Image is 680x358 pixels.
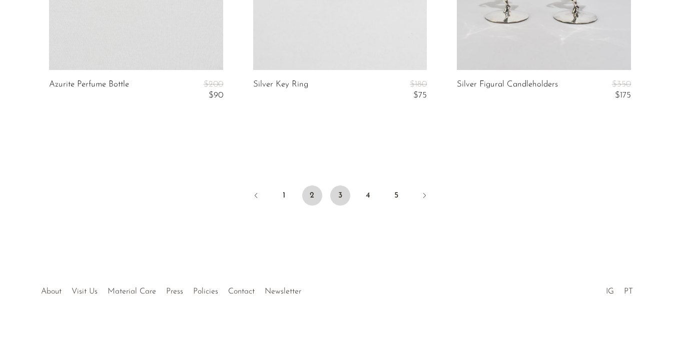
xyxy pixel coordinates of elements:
[193,287,218,295] a: Policies
[606,287,614,295] a: IG
[386,185,406,205] a: 5
[246,185,266,207] a: Previous
[612,80,631,88] span: $350
[49,80,129,100] a: Azurite Perfume Bottle
[166,287,183,295] a: Press
[108,287,156,295] a: Material Care
[358,185,378,205] a: 4
[457,80,558,100] a: Silver Figural Candleholders
[414,185,434,207] a: Next
[615,91,631,99] span: $175
[72,287,98,295] a: Visit Us
[302,185,322,205] a: 2
[601,279,638,298] ul: Social Medias
[330,185,350,205] span: 3
[41,287,62,295] a: About
[413,91,427,99] span: $75
[274,185,294,205] a: 1
[410,80,427,88] span: $180
[204,80,223,88] span: $200
[228,287,255,295] a: Contact
[36,279,306,298] ul: Quick links
[209,91,223,99] span: $90
[253,80,308,100] a: Silver Key Ring
[624,287,633,295] a: PT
